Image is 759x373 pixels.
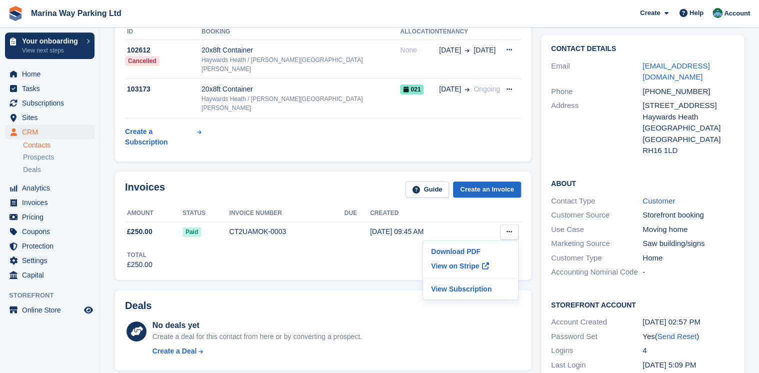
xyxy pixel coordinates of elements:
[439,84,461,94] span: [DATE]
[642,360,696,369] time: 2025-08-22 16:09:10 UTC
[201,24,400,40] th: Booking
[23,152,54,162] span: Prospects
[22,46,81,55] p: View next steps
[8,6,23,21] img: stora-icon-8386f47178a22dfd0bd8f6a31ec36ba5ce8667c1dd55bd0f319d3a0aa187defe.svg
[642,134,734,145] div: [GEOGRAPHIC_DATA]
[5,67,94,81] a: menu
[689,8,703,18] span: Help
[453,181,521,198] a: Create an Invoice
[5,32,94,59] a: Your onboarding View next steps
[642,252,734,264] div: Home
[551,86,642,97] div: Phone
[427,282,514,295] a: View Subscription
[201,94,400,112] div: Haywards Heath / [PERSON_NAME][GEOGRAPHIC_DATA][PERSON_NAME]
[551,359,642,371] div: Last Login
[5,81,94,95] a: menu
[22,125,82,139] span: CRM
[439,45,461,55] span: [DATE]
[23,140,94,150] a: Contacts
[551,266,642,278] div: Accounting Nominal Code
[642,224,734,235] div: Moving home
[5,268,94,282] a: menu
[201,45,400,55] div: 20x8ft Container
[125,24,201,40] th: ID
[642,266,734,278] div: -
[22,181,82,195] span: Analytics
[22,253,82,267] span: Settings
[654,332,698,340] span: ( )
[22,210,82,224] span: Pricing
[201,84,400,94] div: 20x8ft Container
[551,345,642,356] div: Logins
[439,24,500,40] th: Tenancy
[642,209,734,221] div: Storefront booking
[724,8,750,18] span: Account
[5,210,94,224] a: menu
[152,331,362,342] div: Create a deal for this contact from here or by converting a prospect.
[5,96,94,110] a: menu
[642,100,734,111] div: [STREET_ADDRESS]
[473,45,495,55] span: [DATE]
[125,45,201,55] div: 102612
[229,205,344,221] th: Invoice number
[551,316,642,328] div: Account Created
[640,8,660,18] span: Create
[125,126,195,147] div: Create a Subscription
[127,259,152,270] div: £250.00
[400,24,439,40] th: Allocation
[22,195,82,209] span: Invoices
[642,61,709,81] a: [EMAIL_ADDRESS][DOMAIN_NAME]
[642,196,675,205] a: Customer
[642,316,734,328] div: [DATE] 02:57 PM
[5,303,94,317] a: menu
[23,164,94,175] a: Deals
[551,45,734,53] h2: Contact Details
[22,81,82,95] span: Tasks
[473,85,500,93] span: Ongoing
[22,67,82,81] span: Home
[9,290,99,300] span: Storefront
[125,181,165,198] h2: Invoices
[22,224,82,238] span: Coupons
[642,345,734,356] div: 4
[551,331,642,342] div: Password Set
[370,226,478,237] div: [DATE] 09:45 AM
[405,181,449,198] a: Guide
[152,346,197,356] div: Create a Deal
[427,258,514,274] a: View on Stripe
[182,227,201,237] span: Paid
[125,300,151,311] h2: Deals
[5,125,94,139] a: menu
[551,60,642,83] div: Email
[27,5,125,21] a: Marina Way Parking Ltd
[22,110,82,124] span: Sites
[551,100,642,156] div: Address
[712,8,722,18] img: Paul Lewis
[427,245,514,258] a: Download PDF
[5,195,94,209] a: menu
[400,84,423,94] span: 021
[201,55,400,73] div: Haywards Heath / [PERSON_NAME][GEOGRAPHIC_DATA][PERSON_NAME]
[642,111,734,123] div: Haywards Heath
[182,205,229,221] th: Status
[5,239,94,253] a: menu
[23,165,41,174] span: Deals
[22,239,82,253] span: Protection
[125,56,159,66] div: Cancelled
[22,96,82,110] span: Subscriptions
[5,224,94,238] a: menu
[125,205,182,221] th: Amount
[642,238,734,249] div: Saw building/signs
[551,238,642,249] div: Marketing Source
[229,226,344,237] div: CT2UAMOK-0003
[152,346,362,356] a: Create a Deal
[551,195,642,207] div: Contact Type
[642,331,734,342] div: Yes
[125,84,201,94] div: 103173
[22,268,82,282] span: Capital
[344,205,370,221] th: Due
[125,122,201,151] a: Create a Subscription
[82,304,94,316] a: Preview store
